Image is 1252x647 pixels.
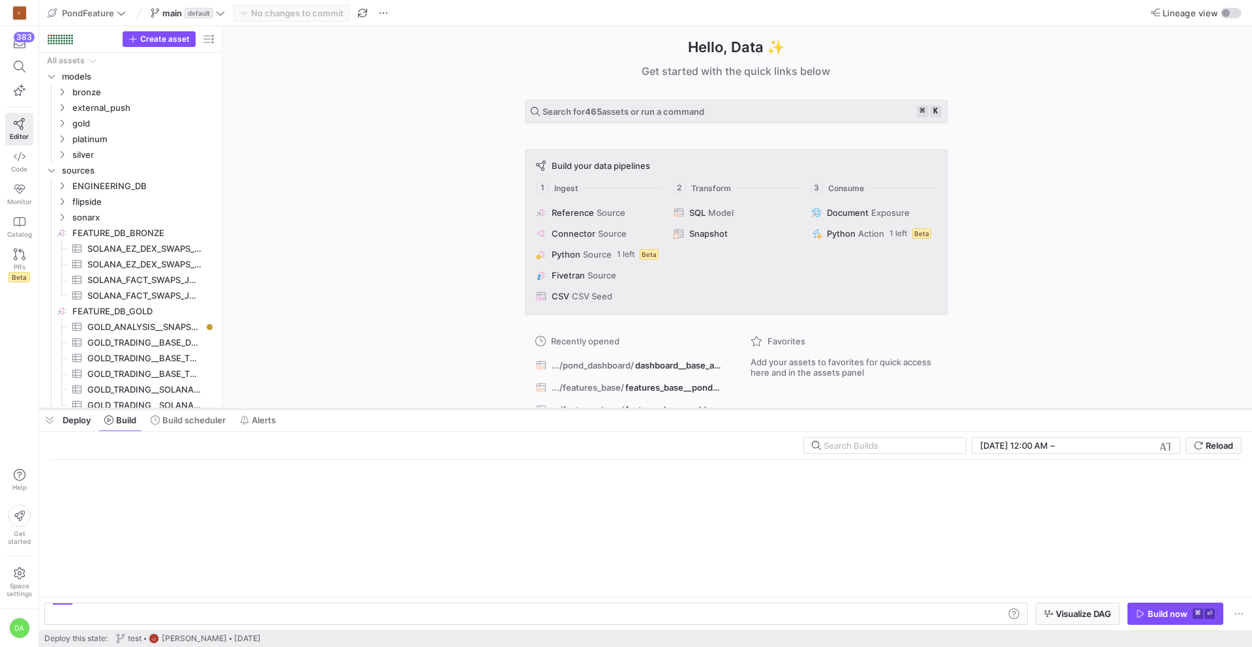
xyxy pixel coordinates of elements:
div: Press SPACE to select this row. [44,288,216,303]
span: SOLANA_EZ_DEX_SWAPS_LATEST_30H​​​​​​​​​ [87,257,201,272]
div: Press SPACE to select this row. [44,84,216,100]
button: CSVCSV Seed [533,288,663,304]
kbd: ⌘ [1193,609,1203,619]
span: Build your data pipelines [552,160,650,171]
button: Snapshot [671,226,801,241]
button: Visualize DAG [1036,603,1120,625]
a: GOLD_TRADING__SOLANA_TOKEN_TRANSFERS_FEATURES​​​​​​​​​ [44,397,216,413]
div: Press SPACE to select this row. [44,241,216,256]
a: GOLD_TRADING__BASE_DEX_SWAPS_FEATURES​​​​​​​​​ [44,335,216,350]
div: Press SPACE to select this row. [44,209,216,225]
span: Source [598,228,627,239]
span: sonarx [72,210,215,225]
span: SQL [689,207,706,218]
button: ConnectorSource [533,226,663,241]
span: Catalog [7,230,32,238]
button: Help [5,463,33,497]
span: Beta [8,272,30,282]
input: Search Builds [824,440,955,451]
button: ReferenceSource [533,205,663,220]
kbd: k [930,106,942,117]
strong: 465 [585,106,602,117]
div: Press SPACE to select this row. [44,194,216,209]
button: 383 [5,31,33,55]
span: gold [72,116,215,131]
span: Fivetran [552,270,585,280]
button: DocumentExposure [809,205,938,220]
span: FEATURE_DB_BRONZE​​​​​​​​ [72,226,215,241]
button: FivetranSource [533,267,663,283]
button: Getstarted [5,500,33,550]
span: flipside [72,194,215,209]
span: Code [11,165,27,173]
span: FEATURE_DB_GOLD​​​​​​​​ [72,304,215,319]
a: GOLD_TRADING__SOLANA_TOKEN_PRICE_FEATURES​​​​​​​​​ [44,382,216,397]
span: Source [588,270,616,280]
div: Press SPACE to select this row. [44,272,216,288]
span: silver [72,147,215,162]
span: Python [827,228,856,239]
div: Build now [1148,609,1187,619]
span: SOLANA_FACT_SWAPS_JUPITER_SUMMARY_LATEST_30H​​​​​​​​​ [87,288,201,303]
span: GOLD_TRADING__BASE_TOKEN_PRICE_FEATURES​​​​​​​​​ [87,351,201,366]
span: Build [116,415,136,425]
button: Create asset [123,31,196,47]
a: C [5,2,33,24]
span: SOLANA_FACT_SWAPS_JUPITER_SUMMARY_LATEST_10D​​​​​​​​​ [87,273,201,288]
div: Get started with the quick links below [525,63,947,79]
span: Reference [552,207,594,218]
div: LZ [149,633,159,644]
span: Model [708,207,734,218]
span: Deploy [63,415,91,425]
div: Press SPACE to select this row. [44,178,216,194]
span: Python [552,249,580,260]
span: Recently opened [551,336,619,346]
span: CSV Seed [572,291,612,301]
kbd: ⏎ [1204,609,1215,619]
span: Monitor [7,198,32,205]
div: Press SPACE to select this row. [44,397,216,413]
span: Get started [8,530,31,545]
span: features_base__address_summary [625,404,721,415]
span: CSV [552,291,569,301]
span: Favorites [768,336,805,346]
div: Press SPACE to select this row. [44,68,216,84]
a: Spacesettings [5,562,33,603]
a: SOLANA_FACT_SWAPS_JUPITER_SUMMARY_LATEST_30H​​​​​​​​​ [44,288,216,303]
div: Press SPACE to select this row. [44,225,216,241]
div: Press SPACE to select this row. [44,115,216,131]
button: Build now⌘⏎ [1127,603,1223,625]
span: bronze [72,85,215,100]
button: Build scheduler [145,409,231,431]
a: FEATURE_DB_BRONZE​​​​​​​​ [44,225,216,241]
button: .../features_base/features_base__address_summary [533,401,724,418]
a: Monitor [5,178,33,211]
div: 383 [14,32,35,42]
span: Editor [10,132,29,140]
div: C [13,7,26,20]
div: Press SPACE to select this row. [44,100,216,115]
button: PythonSource1 leftBeta [533,247,663,262]
span: Beta [640,249,659,260]
button: .../features_base/features_base__pond_token_market_dictionary_real_time [533,379,724,396]
a: FEATURE_DB_GOLD​​​​​​​​ [44,303,216,319]
button: DA [5,614,33,642]
span: Search for assets or run a command [543,106,704,117]
a: GOLD_ANALYSIS__SNAPSHOT_TOKEN_MARKET_FEATURES​​​​​​​​​ [44,319,216,335]
h1: Hello, Data ✨ [688,37,784,58]
div: Press SPACE to select this row. [44,319,216,335]
button: PythonAction1 leftBeta [809,226,938,241]
button: Alerts [234,409,282,431]
span: SOLANA_EZ_DEX_SWAPS_LATEST_10D​​​​​​​​​ [87,241,201,256]
span: PondFeature [62,8,114,18]
span: Source [583,249,612,260]
a: SOLANA_FACT_SWAPS_JUPITER_SUMMARY_LATEST_10D​​​​​​​​​ [44,272,216,288]
span: Reload [1206,440,1233,451]
span: Exposure [871,207,910,218]
span: 1 left [889,229,907,238]
kbd: ⌘ [917,106,929,117]
a: Code [5,145,33,178]
span: [PERSON_NAME] [162,634,227,643]
span: main [162,8,182,18]
span: GOLD_TRADING__BASE_DEX_SWAPS_FEATURES​​​​​​​​​ [87,335,201,350]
